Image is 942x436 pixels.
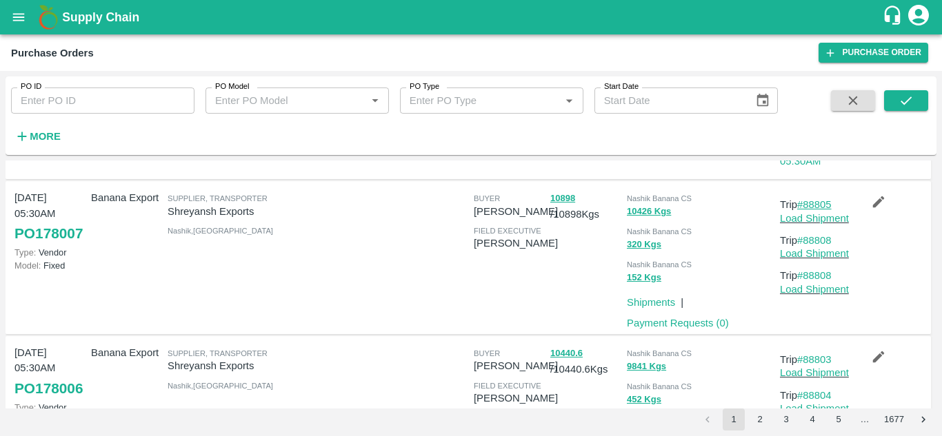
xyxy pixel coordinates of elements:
[404,92,557,110] input: Enter PO Type
[780,352,851,367] p: Trip
[627,227,692,236] span: Nashik Banana CS
[797,354,832,365] a: #88803
[11,125,64,148] button: More
[775,408,797,430] button: Go to page 3
[14,246,86,259] p: Vendor
[797,390,832,401] a: #88804
[62,10,139,24] b: Supply Chain
[627,204,671,220] button: 10426 Kgs
[168,227,273,235] span: Nashik , [GEOGRAPHIC_DATA]
[474,204,558,219] p: [PERSON_NAME]
[14,247,36,258] span: Type:
[819,43,928,63] a: Purchase Order
[14,260,41,271] span: Model:
[797,270,832,281] a: #88808
[3,1,34,33] button: open drawer
[366,92,384,110] button: Open
[168,194,268,203] span: Supplier, Transporter
[882,5,906,30] div: customer-support
[474,236,558,251] p: [PERSON_NAME]
[210,92,362,110] input: Enter PO Model
[750,87,776,114] button: Choose date
[780,197,851,212] p: Trip
[906,3,931,32] div: account of current user
[168,358,315,373] p: Shreyansh Exports
[474,358,558,373] p: [PERSON_NAME]
[14,401,86,414] p: Vendor
[627,297,675,308] a: Shipments
[474,349,500,357] span: buyer
[797,199,832,210] a: #88805
[780,213,849,224] a: Load Shipment
[880,408,908,430] button: Go to page 1677
[627,260,692,269] span: Nashik Banana CS
[410,81,439,92] label: PO Type
[627,270,661,286] button: 152 Kgs
[168,204,315,219] p: Shreyansh Exports
[91,190,162,205] p: Banana Export
[14,402,36,413] span: Type:
[780,248,849,259] a: Load Shipment
[30,131,61,142] strong: More
[474,382,541,390] span: field executive
[168,349,268,357] span: Supplier, Transporter
[14,376,83,401] a: PO178006
[14,259,86,272] p: Fixed
[604,81,639,92] label: Start Date
[797,235,832,246] a: #88808
[215,81,250,92] label: PO Model
[21,81,41,92] label: PO ID
[828,408,850,430] button: Go to page 5
[780,367,849,378] a: Load Shipment
[168,382,273,390] span: Nashik , [GEOGRAPHIC_DATA]
[34,3,62,31] img: logo
[62,8,882,27] a: Supply Chain
[550,191,575,207] button: 10898
[550,345,621,377] p: / 10440.6 Kgs
[723,408,745,430] button: page 1
[780,403,849,414] a: Load Shipment
[11,44,94,62] div: Purchase Orders
[11,87,194,114] input: Enter PO ID
[749,408,771,430] button: Go to page 2
[627,349,692,357] span: Nashik Banana CS
[560,92,578,110] button: Open
[474,194,500,203] span: buyer
[14,345,86,376] p: [DATE] 05:30AM
[627,392,661,408] button: 452 Kgs
[780,268,851,283] p: Trip
[550,190,621,222] p: / 10898 Kgs
[801,408,823,430] button: Go to page 4
[780,388,851,403] p: Trip
[550,346,583,362] button: 10440.6
[780,233,851,248] p: Trip
[594,87,745,114] input: Start Date
[627,382,692,391] span: Nashik Banana CS
[627,194,692,203] span: Nashik Banana CS
[14,190,86,221] p: [DATE] 05:30AM
[694,408,936,430] nav: pagination navigation
[474,227,541,235] span: field executive
[912,408,934,430] button: Go to next page
[474,391,558,406] p: [PERSON_NAME]
[91,345,162,360] p: Banana Export
[627,318,729,329] a: Payment Requests (0)
[14,221,83,246] a: PO178007
[627,237,661,253] button: 320 Kgs
[780,284,849,295] a: Load Shipment
[675,289,683,310] div: |
[854,413,876,426] div: …
[627,359,666,375] button: 9841 Kgs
